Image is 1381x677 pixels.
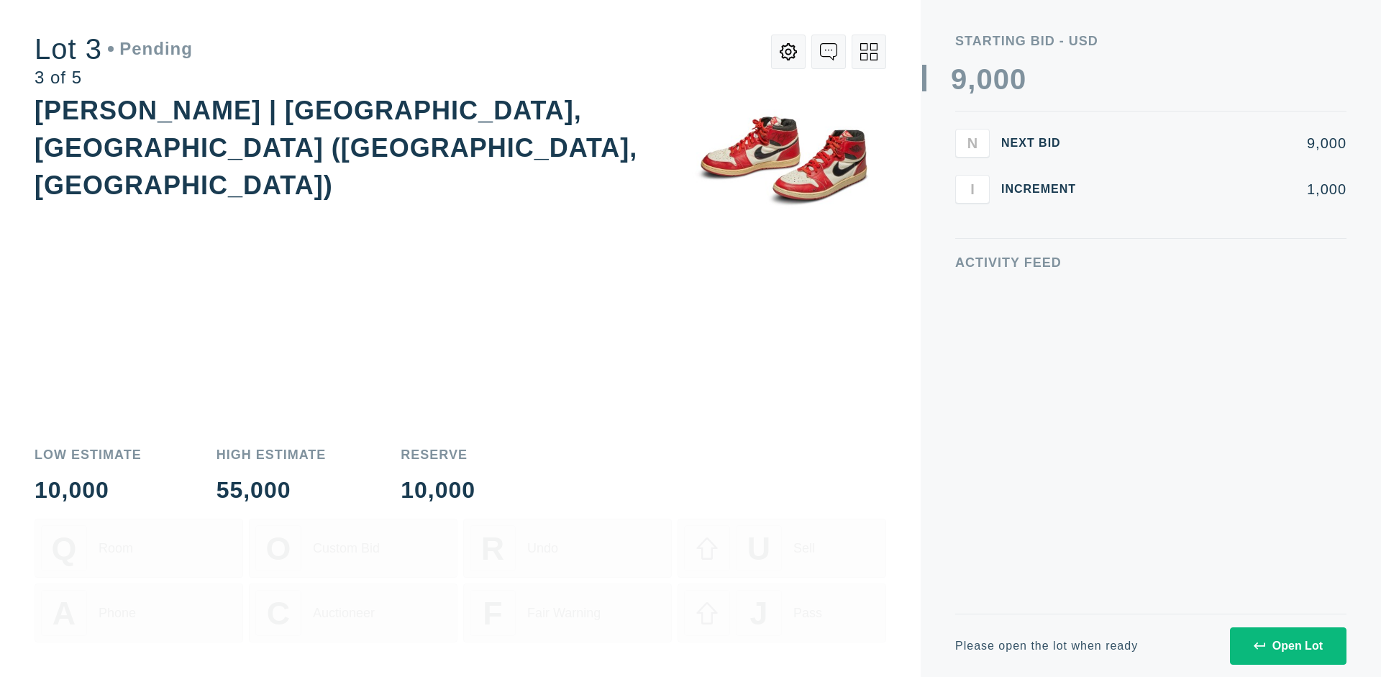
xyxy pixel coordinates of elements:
span: N [967,135,977,151]
div: [PERSON_NAME] | [GEOGRAPHIC_DATA], [GEOGRAPHIC_DATA] ([GEOGRAPHIC_DATA], [GEOGRAPHIC_DATA]) [35,96,637,200]
div: 55,000 [217,478,327,501]
div: 10,000 [35,478,142,501]
div: Please open the lot when ready [955,640,1138,652]
div: , [967,65,976,353]
button: N [955,129,990,158]
div: Low Estimate [35,448,142,461]
span: I [970,181,975,197]
div: 0 [1010,65,1026,94]
div: Starting Bid - USD [955,35,1346,47]
div: 10,000 [401,478,475,501]
div: Activity Feed [955,256,1346,269]
div: Pending [108,40,193,58]
div: 0 [976,65,993,94]
div: 9,000 [1099,136,1346,150]
div: Next Bid [1001,137,1088,149]
div: 9 [951,65,967,94]
div: High Estimate [217,448,327,461]
div: 3 of 5 [35,69,193,86]
div: Open Lot [1254,640,1323,653]
div: Increment [1001,183,1088,195]
button: I [955,175,990,204]
button: Open Lot [1230,627,1346,665]
div: Lot 3 [35,35,193,63]
div: 0 [993,65,1010,94]
div: 1,000 [1099,182,1346,196]
div: Reserve [401,448,475,461]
